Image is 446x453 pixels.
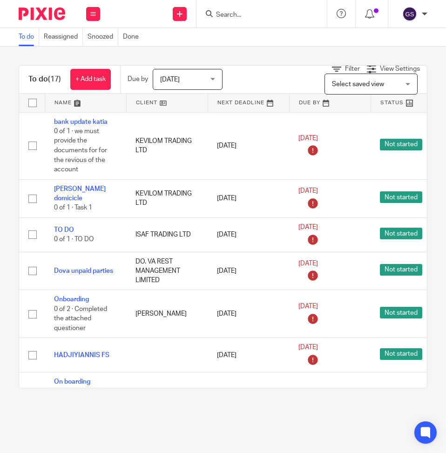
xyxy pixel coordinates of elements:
[208,179,289,217] td: [DATE]
[208,338,289,372] td: [DATE]
[54,306,107,331] span: 0 of 2 · Completed the attached questioner
[128,74,148,84] p: Due by
[123,28,143,46] a: Done
[208,252,289,290] td: [DATE]
[298,345,318,351] span: [DATE]
[126,290,208,338] td: [PERSON_NAME]
[70,69,111,90] a: + Add task
[126,217,208,252] td: ISAF TRADING LTD
[380,348,422,360] span: Not started
[332,81,384,88] span: Select saved view
[298,224,318,230] span: [DATE]
[208,217,289,252] td: [DATE]
[298,135,318,142] span: [DATE]
[208,112,289,179] td: [DATE]
[54,296,89,303] a: Onboarding
[54,379,90,385] a: On boarding
[380,307,422,318] span: Not started
[28,74,61,84] h1: To do
[54,128,107,173] span: 0 of 1 · we must provide the documents for for the revious of the account
[126,252,208,290] td: DO. VA REST MANAGEMENT LIMITED
[88,28,118,46] a: Snoozed
[160,76,180,83] span: [DATE]
[54,268,113,274] a: Dova unpaid parties
[19,28,39,46] a: To do
[298,303,318,310] span: [DATE]
[208,372,289,439] td: [DATE]
[44,28,83,46] a: Reassigned
[380,191,422,203] span: Not started
[126,372,208,439] td: YUXUAN INVESTMENTS LTD
[54,236,94,243] span: 0 of 1 · TO DO
[380,264,422,276] span: Not started
[48,75,61,83] span: (17)
[54,227,74,233] a: TO DO
[126,179,208,217] td: KEVILOM TRADING LTD
[126,112,208,179] td: KEVILOM TRADING LTD
[19,7,65,20] img: Pixie
[298,188,318,194] span: [DATE]
[54,186,106,202] a: [PERSON_NAME] domicicle
[54,119,108,125] a: bank update katia
[345,66,360,72] span: Filter
[208,290,289,338] td: [DATE]
[54,352,109,358] a: HADJIYIANNIS FS
[298,260,318,267] span: [DATE]
[380,228,422,239] span: Not started
[215,11,299,20] input: Search
[380,66,420,72] span: View Settings
[380,139,422,150] span: Not started
[54,205,92,211] span: 0 of 1 · Task 1
[402,7,417,21] img: svg%3E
